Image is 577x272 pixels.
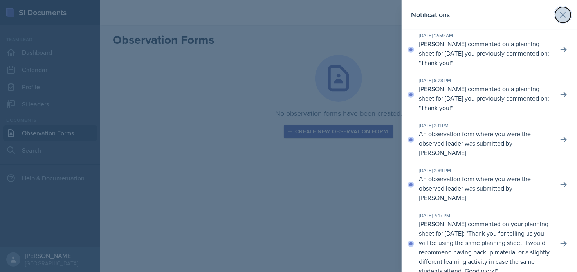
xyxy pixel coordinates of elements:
div: [DATE] 8:28 PM [419,77,552,84]
p: [PERSON_NAME] commented on a planning sheet for [DATE] you previously commented on: " " [419,39,552,67]
p: [PERSON_NAME] commented on a planning sheet for [DATE] you previously commented on: " " [419,84,552,112]
p: An observation form where you were the observed leader was submitted by [PERSON_NAME] [419,174,552,202]
p: Thank you! [421,103,451,112]
div: [DATE] 2:39 PM [419,167,552,174]
h2: Notifications [411,9,450,20]
div: [DATE] 12:59 AM [419,32,552,39]
p: An observation form where you were the observed leader was submitted by [PERSON_NAME] [419,129,552,157]
p: Thank you! [421,58,451,67]
div: [DATE] 7:47 PM [419,212,552,219]
div: [DATE] 2:11 PM [419,122,552,129]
